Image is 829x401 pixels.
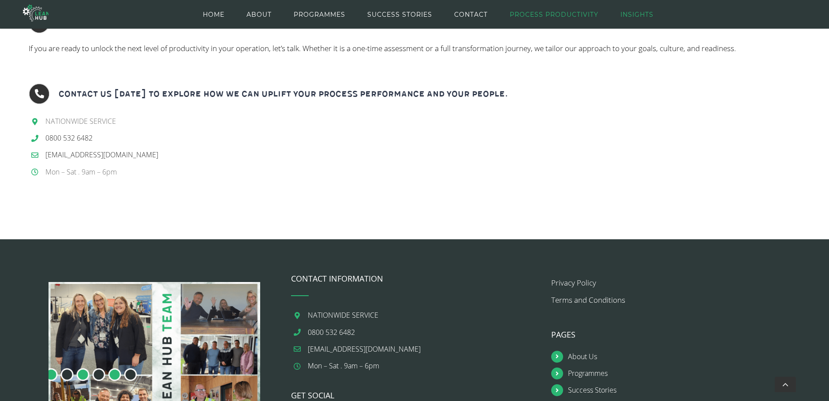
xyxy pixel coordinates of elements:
a: Terms and Conditions [551,295,625,305]
a: Privacy Policy [551,278,596,288]
a: Programmes [568,368,798,379]
a: 0800 532 6482 [308,327,538,338]
span: If you are ready to unlock the next level of productivity in your operation, let’s talk. Whether ... [29,43,736,53]
h4: CONTACT INFORMATION [291,275,538,282]
span: NATIONWIDE SERVICE [308,310,378,320]
h2: Contact us [DATE] to explore how we can uplift your process performance and your people. [59,83,508,104]
div: Mon – Sat . 9am – 6pm [308,360,538,372]
a: 0800 532 6482 [45,133,93,143]
h4: PAGES [551,330,798,338]
a: About Us [568,351,798,363]
h4: GET SOCIAL [291,391,538,399]
a: Success Stories [568,384,798,396]
img: The Lean Hub | Optimising productivity with Lean Logo [23,1,49,25]
span: NATIONWIDE SERVICE [45,116,116,126]
a: [EMAIL_ADDRESS][DOMAIN_NAME] [308,343,538,355]
div: Mon – Sat . 9am – 6pm [45,166,797,178]
a: [EMAIL_ADDRESS][DOMAIN_NAME] [45,150,158,160]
